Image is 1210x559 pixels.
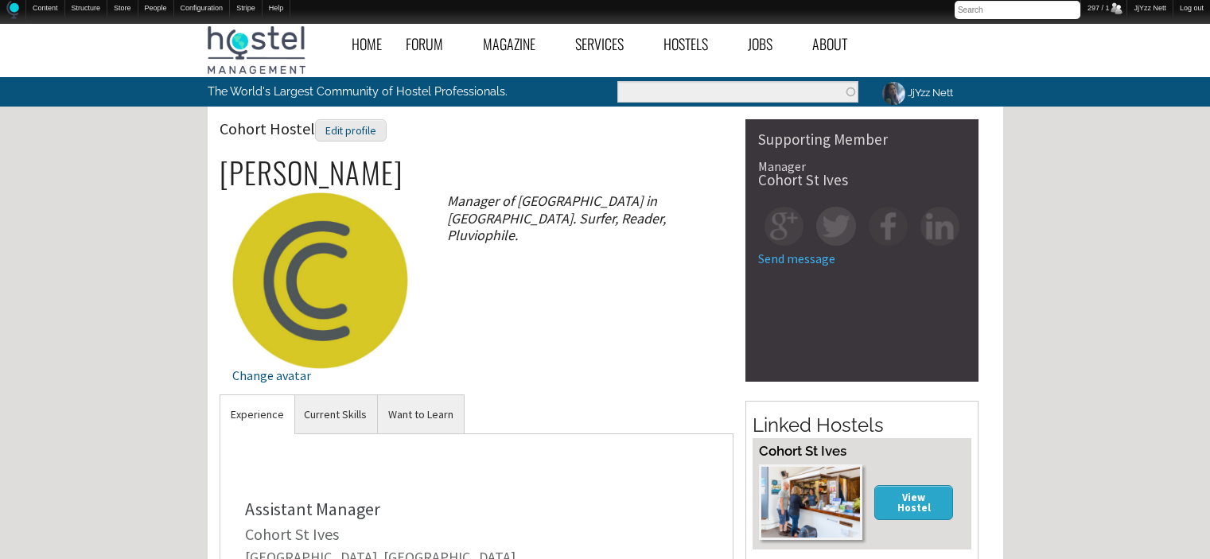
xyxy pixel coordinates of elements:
[471,26,563,62] a: Magazine
[208,77,539,106] p: The World's Largest Community of Hostel Professionals.
[870,77,963,108] a: JjYzz Nett
[869,207,908,246] img: fb-square.png
[434,192,733,244] div: Manager of [GEOGRAPHIC_DATA] in [GEOGRAPHIC_DATA]. Surfer, Reader, Pluviophile.
[920,207,959,246] img: in-square.png
[880,80,908,107] img: JjYzz Nett's picture
[232,369,408,382] div: Change avatar
[758,132,966,147] div: Supporting Member
[394,26,471,62] a: Forum
[245,500,709,518] div: Assistant Manager
[232,192,408,368] img: Cohort Hostel's picture
[315,119,387,142] div: Edit profile
[759,443,846,459] a: Cohort St Ives
[617,81,858,103] input: Enter the terms you wish to search for.
[652,26,736,62] a: Hostels
[340,26,394,62] a: Home
[758,160,966,173] div: Manager
[220,395,294,434] a: Experience
[294,395,377,434] a: Current Skills
[765,207,803,246] img: gp-square.png
[753,412,971,439] h2: Linked Hostels
[758,250,835,266] a: Send message
[736,26,800,62] a: Jobs
[6,1,19,19] img: Home
[816,207,855,246] img: tw-square.png
[220,118,387,138] span: Cohort Hostel
[563,26,652,62] a: Services
[315,118,387,138] a: Edit profile
[800,26,875,62] a: About
[245,524,339,544] a: Cohort St Ives
[955,1,1080,19] input: Search
[758,173,966,188] div: Cohort St Ives
[232,271,408,382] a: Change avatar
[378,395,464,434] a: Want to Learn
[220,156,734,189] h2: [PERSON_NAME]
[208,26,305,74] img: Hostel Management Home
[874,485,954,519] a: View Hostel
